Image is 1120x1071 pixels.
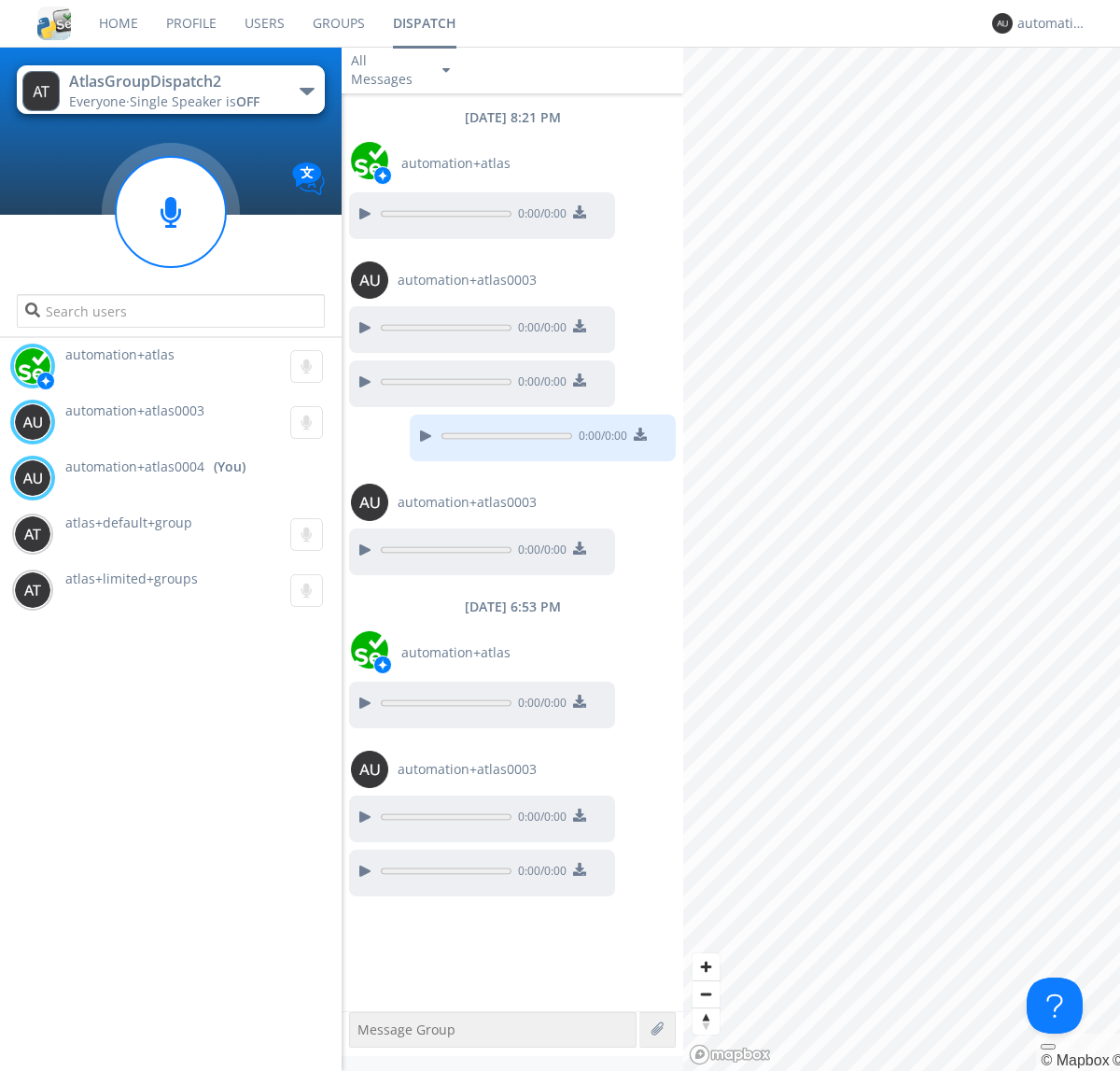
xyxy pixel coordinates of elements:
span: automation+atlas0003 [65,402,204,419]
button: Zoom in [693,953,720,980]
div: AtlasGroupDispatch2 [69,71,279,92]
img: 373638.png [22,71,60,111]
img: download media button [573,319,586,332]
span: 0:00 / 0:00 [511,319,567,340]
img: download media button [573,695,586,708]
span: 0:00 / 0:00 [511,373,567,394]
img: 373638.png [14,459,51,497]
div: Everyone · [69,92,279,111]
div: [DATE] 8:21 PM [342,108,683,127]
span: Zoom out [693,981,720,1008]
span: automation+atlas0004 [65,458,204,476]
img: download media button [573,863,586,876]
img: download media button [634,428,647,441]
button: Toggle attribution [1041,1044,1056,1050]
span: 0:00 / 0:00 [511,863,567,883]
img: download media button [573,373,586,387]
div: [DATE] 6:53 PM [342,598,683,616]
img: cddb5a64eb264b2086981ab96f4c1ba7 [37,7,71,40]
div: (You) [214,458,245,476]
img: download media button [573,542,586,555]
span: 0:00 / 0:00 [511,809,567,829]
span: automation+atlas0003 [398,760,537,779]
span: automation+atlas [401,154,511,173]
button: Reset bearing to north [693,1008,720,1035]
span: automation+atlas [65,345,175,363]
div: automation+atlas0004 [1017,14,1087,33]
img: d2d01cd9b4174d08988066c6d424eccd [351,631,388,669]
iframe: Toggle Customer Support [1027,978,1083,1034]
input: Search users [17,294,324,328]
span: 0:00 / 0:00 [511,542,567,562]
img: 373638.png [14,515,51,553]
span: Reset bearing to north [693,1008,720,1035]
img: download media button [573,809,586,822]
img: 373638.png [14,571,51,609]
img: d2d01cd9b4174d08988066c6d424eccd [351,142,388,179]
span: atlas+default+group [65,514,192,531]
span: Single Speaker is [130,92,259,110]
span: 0:00 / 0:00 [511,205,567,226]
span: atlas+limited+groups [65,570,198,587]
img: caret-down-sm.svg [442,68,450,73]
button: Zoom out [693,980,720,1008]
span: automation+atlas0003 [398,271,537,289]
img: Translation enabled [292,162,325,195]
img: 373638.png [351,484,388,521]
img: 373638.png [351,751,388,788]
img: download media button [573,205,586,218]
a: Mapbox logo [689,1044,771,1065]
span: OFF [236,92,259,110]
span: automation+atlas0003 [398,493,537,512]
a: Mapbox [1041,1052,1109,1068]
span: automation+atlas [401,643,511,662]
button: AtlasGroupDispatch2Everyone·Single Speaker isOFF [17,65,324,114]
img: d2d01cd9b4174d08988066c6d424eccd [14,347,51,385]
span: 0:00 / 0:00 [572,428,627,448]
img: 373638.png [992,13,1013,34]
img: 373638.png [14,403,51,441]
img: 373638.png [351,261,388,299]
div: All Messages [351,51,426,89]
span: 0:00 / 0:00 [511,695,567,715]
